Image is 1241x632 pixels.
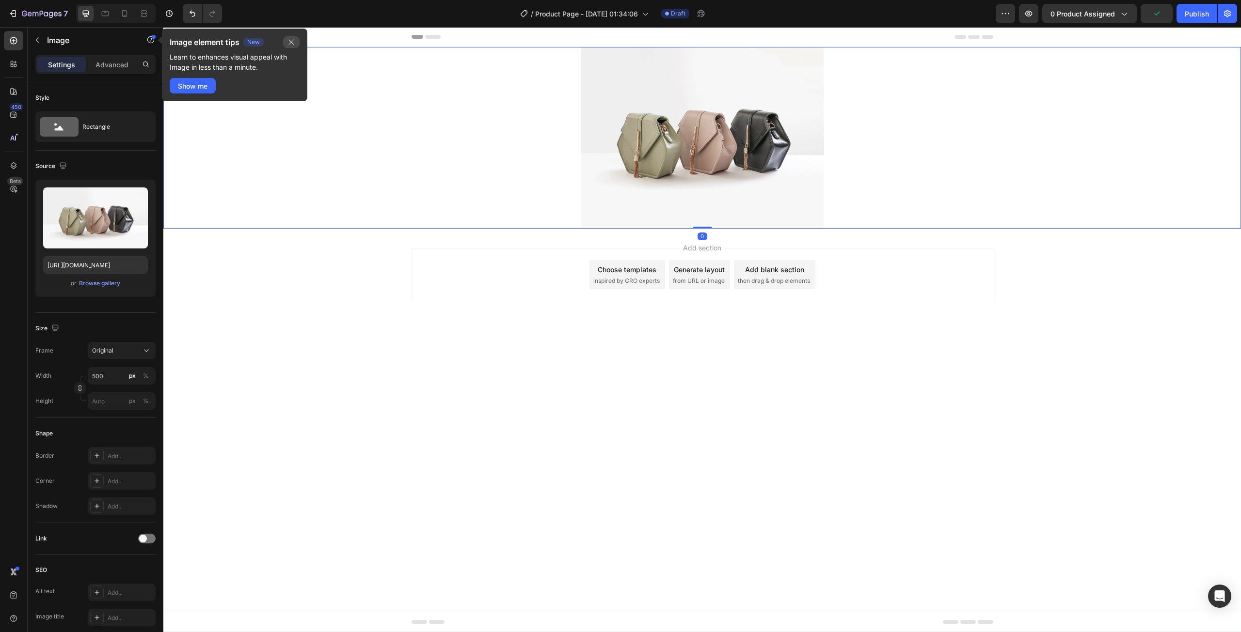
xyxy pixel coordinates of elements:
[127,370,138,382] button: %
[183,4,222,23] div: Undo/Redo
[43,256,148,274] input: https://example.com/image.jpg
[88,392,156,410] input: px%
[35,93,49,102] div: Style
[88,342,156,359] button: Original
[35,612,64,621] div: Image title
[71,277,77,289] span: or
[35,477,55,485] div: Corner
[129,371,136,380] div: px
[143,397,149,405] div: %
[35,346,53,355] label: Frame
[671,9,685,18] span: Draft
[108,588,153,597] div: Add...
[92,346,113,355] span: Original
[35,322,61,335] div: Size
[82,116,142,138] div: Rectangle
[35,566,47,574] div: SEO
[1050,9,1115,19] span: 0 product assigned
[108,614,153,622] div: Add...
[534,205,544,213] div: 0
[35,534,47,543] div: Link
[64,8,68,19] p: 7
[47,34,129,46] p: Image
[79,278,121,288] button: Browse gallery
[108,452,153,461] div: Add...
[35,451,54,460] div: Border
[1177,4,1217,23] button: Publish
[79,279,120,288] div: Browse gallery
[9,103,23,111] div: 450
[43,187,148,248] img: preview-image
[4,4,72,23] button: 7
[516,216,562,226] span: Add section
[535,9,638,19] span: Product Page - [DATE] 01:34:06
[430,249,496,258] span: inspired by CRO experts
[35,397,53,405] label: Height
[163,27,1241,632] iframe: Design area
[95,60,128,70] p: Advanced
[143,371,149,380] div: %
[35,160,69,173] div: Source
[88,367,156,385] input: px%
[108,502,153,511] div: Add...
[7,177,23,185] div: Beta
[434,237,493,247] div: Choose templates
[35,429,53,438] div: Shape
[48,60,75,70] p: Settings
[140,395,152,407] button: px
[108,477,153,486] div: Add...
[1042,4,1137,23] button: 0 product assigned
[35,371,51,380] label: Width
[35,502,58,510] div: Shadow
[510,237,561,247] div: Generate layout
[1208,585,1231,608] div: Open Intercom Messenger
[35,587,55,596] div: Alt text
[1185,9,1209,19] div: Publish
[531,9,533,19] span: /
[582,237,641,247] div: Add blank section
[140,370,152,382] button: px
[574,249,647,258] span: then drag & drop elements
[127,395,138,407] button: %
[129,397,136,405] div: px
[509,249,561,258] span: from URL or image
